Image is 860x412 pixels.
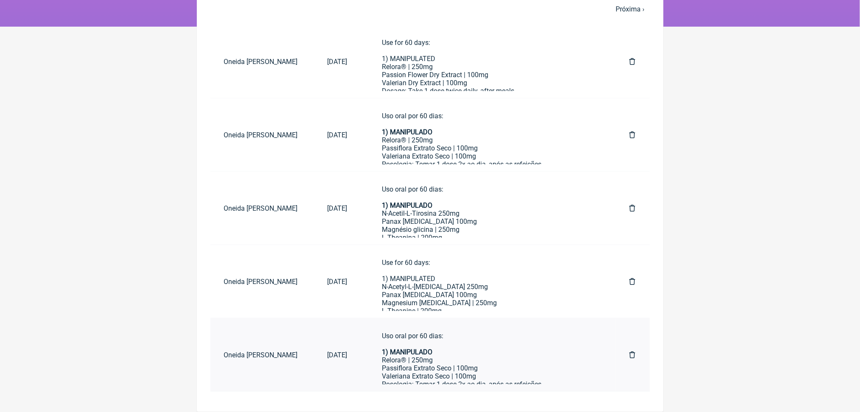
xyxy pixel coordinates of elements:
[314,198,362,219] a: [DATE]
[368,105,609,164] a: Uso oral por 60 dias:1) MANIPULADORelora® | 250mgPassiflora Extrato Seco | 100mgValeriana Extrato...
[382,259,595,412] div: Use for 60 days: 1) MANIPULATED N-Acetyl-L-[MEDICAL_DATA] 250mg Panax [MEDICAL_DATA] 100mg Magnes...
[314,51,362,72] a: [DATE]
[210,271,314,292] a: Oneida [PERSON_NAME]
[210,124,314,146] a: Oneida [PERSON_NAME]
[210,51,314,72] a: Oneida [PERSON_NAME]
[382,128,432,136] strong: 1) MANIPULADO
[382,39,595,95] div: Use for 60 days: 1) MANIPULATED Relora® | 250mg Passion Flower Dry Extract | 100mg Valerian Dry E...
[382,348,432,356] strong: 1) MANIPULADO
[368,178,609,238] a: Uso oral por 60 dias:1) MANIPULADON-Acetil-L-Tirosina 250mgPanax [MEDICAL_DATA] 100mgMagnésio gli...
[314,271,362,292] a: [DATE]
[382,112,595,169] div: Uso oral por 60 dias: Relora® | 250mg Passiflora Extrato Seco | 100mg Valeriana Extrato Seco | 10...
[368,32,609,91] a: Use for 60 days:1) MANIPULATEDRelora® | 250mgPassion Flower Dry Extract | 100mgValerian Dry Extra...
[382,185,595,338] div: Uso oral por 60 dias: N-Acetil-L-Tirosina 250mg Panax [MEDICAL_DATA] 100mg Magnésio glicina | 250...
[314,124,362,146] a: [DATE]
[368,325,609,384] a: Uso oral por 60 dias:1) MANIPULADORelora® | 250mgPassiflora Extrato Seco | 100mgValeriana Extrato...
[210,198,314,219] a: Oneida [PERSON_NAME]
[210,344,314,366] a: Oneida [PERSON_NAME]
[368,252,609,311] a: Use for 60 days:1) MANIPULATEDN-Acetyl-L-[MEDICAL_DATA] 250mgPanax [MEDICAL_DATA] 100mgMagnesium ...
[382,201,432,209] strong: 1) MANIPULADO
[314,344,362,366] a: [DATE]
[616,5,645,13] a: Próxima ›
